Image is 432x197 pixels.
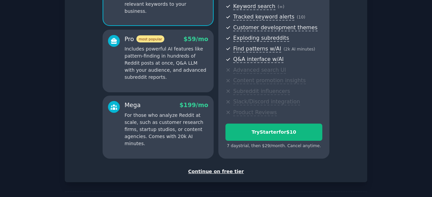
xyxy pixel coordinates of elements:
span: ( ∞ ) [278,4,285,9]
div: Try Starter for $10 [226,129,322,136]
span: Tracked keyword alerts [233,13,294,21]
span: Find patterns w/AI [233,45,281,53]
span: ( 2k AI minutes ) [283,47,315,52]
span: Exploding subreddits [233,35,289,42]
div: Continue on free tier [72,168,360,175]
span: most popular [136,35,165,42]
span: Keyword search [233,3,275,10]
span: Slack/Discord integration [233,98,300,105]
p: Includes powerful AI features like pattern-finding in hundreds of Reddit posts at once, Q&A LLM w... [125,45,208,81]
button: TryStarterfor$10 [225,124,322,141]
span: Subreddit influencers [233,88,290,95]
span: $ 199 /mo [180,102,208,108]
div: 7 days trial, then $ 29 /month . Cancel anytime. [225,143,322,149]
span: Product Reviews [233,109,277,116]
span: ( 10 ) [297,15,305,20]
span: Advanced search UI [233,67,286,74]
span: $ 59 /mo [184,36,208,42]
span: Q&A interface w/AI [233,56,283,63]
div: Mega [125,101,141,109]
span: Customer development themes [233,24,318,31]
p: For those who analyze Reddit at scale, such as customer research firms, startup studios, or conte... [125,112,208,147]
span: Content promotion insights [233,77,306,84]
div: Pro [125,35,164,43]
